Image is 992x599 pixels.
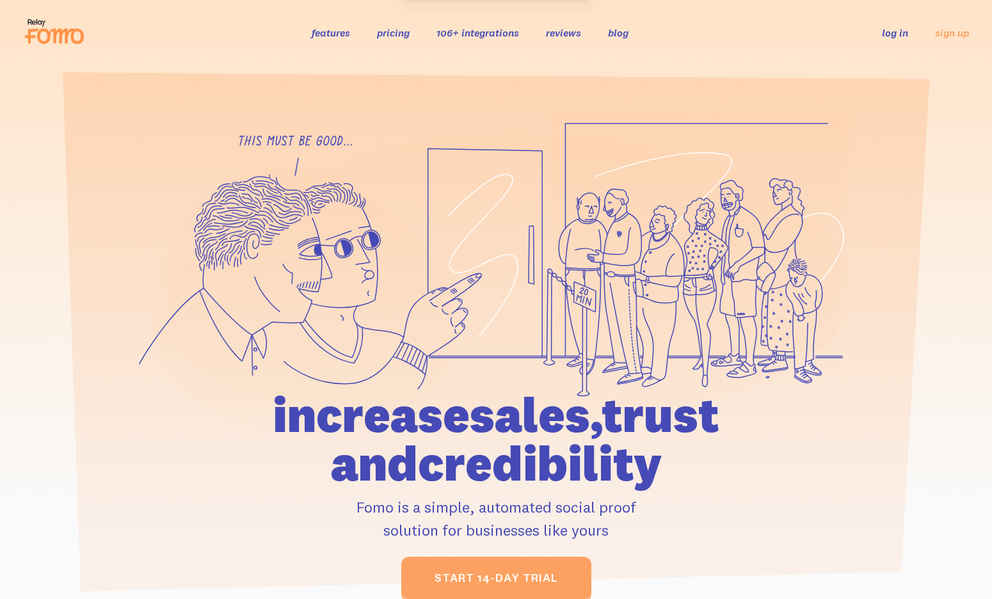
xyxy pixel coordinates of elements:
a: 106+ integrations [436,26,519,39]
h1: increase sales, trust and credibility [200,390,792,488]
a: sign up [935,26,969,40]
a: pricing [377,26,410,39]
a: log in [882,26,908,39]
a: blog [608,26,628,39]
a: reviews [546,26,581,39]
p: Fomo is a simple, automated social proof solution for businesses like yours [200,495,792,541]
a: start 14-day trial [401,557,591,599]
a: features [312,26,350,39]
